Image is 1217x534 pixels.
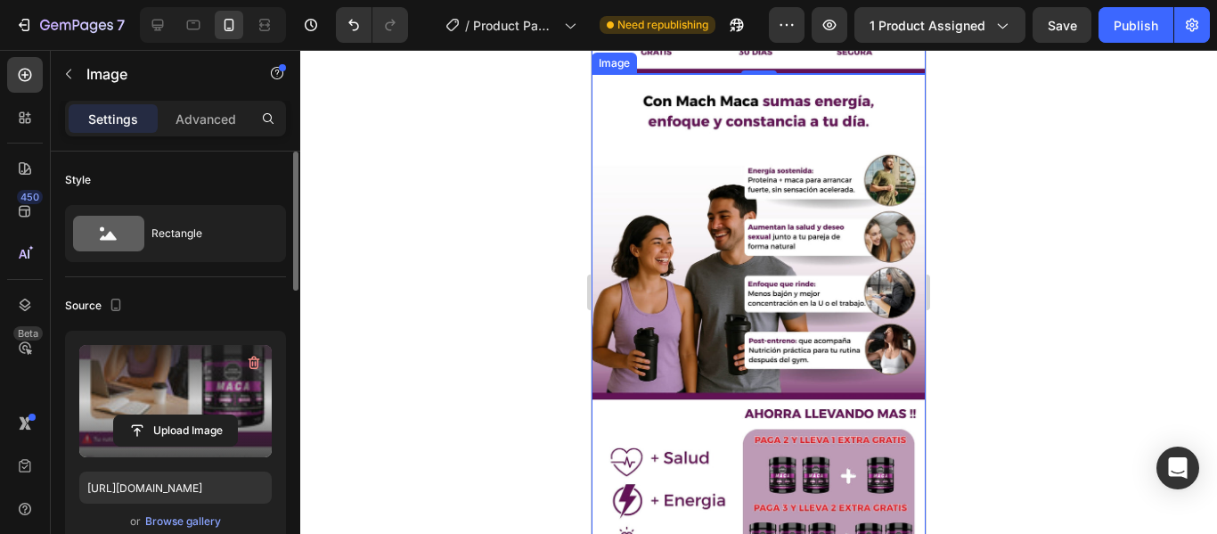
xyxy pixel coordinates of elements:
div: Browse gallery [145,513,221,530]
button: 1 product assigned [854,7,1025,43]
input: https://example.com/image.jpg [79,472,272,504]
div: Open Intercom Messenger [1156,447,1199,489]
span: Product Page - [DATE] 16:23:21 [473,16,557,35]
div: Rectangle [151,213,260,254]
div: Beta [13,326,43,341]
div: Style [65,172,91,188]
span: Need republishing [617,17,708,33]
div: Undo/Redo [336,7,408,43]
span: or [130,511,141,532]
button: 7 [7,7,133,43]
div: Source [65,294,127,318]
button: Save [1033,7,1091,43]
div: 450 [17,190,43,204]
div: Publish [1114,16,1158,35]
button: Publish [1099,7,1173,43]
p: Advanced [176,110,236,128]
span: / [465,16,470,35]
p: 7 [117,14,125,36]
iframe: Design area [592,50,926,534]
p: Settings [88,110,138,128]
p: Image [86,63,238,85]
span: 1 product assigned [870,16,985,35]
span: Save [1048,18,1077,33]
button: Upload Image [113,415,238,447]
button: Browse gallery [144,513,222,530]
